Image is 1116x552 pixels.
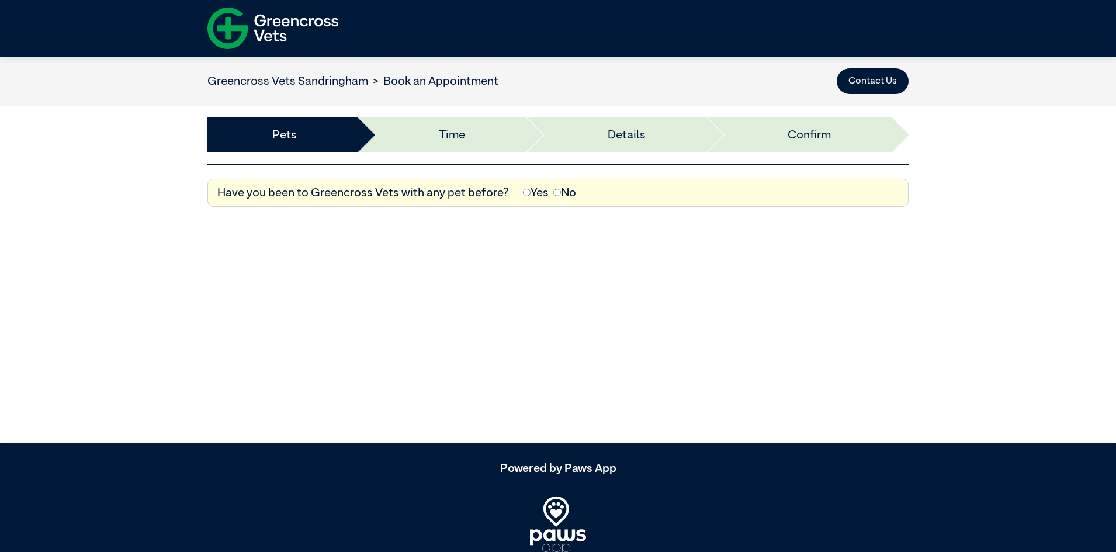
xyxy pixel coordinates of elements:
label: Have you been to Greencross Vets with any pet before? [217,184,509,202]
button: Contact Us [837,68,909,94]
input: Yes [523,189,531,196]
a: Greencross Vets Sandringham [207,75,368,87]
label: No [553,184,576,202]
img: f-logo [207,3,338,54]
label: Yes [523,184,549,202]
li: Book an Appointment [368,72,498,90]
nav: breadcrumb [207,72,498,90]
input: No [553,189,561,196]
h5: Powered by Paws App [207,461,909,475]
a: Pets [272,126,297,144]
